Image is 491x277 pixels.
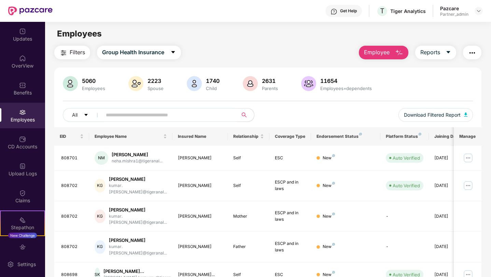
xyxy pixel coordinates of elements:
div: Tiger Analytics [390,8,426,14]
div: kumar.[PERSON_NAME]@tigeranal... [109,183,167,195]
img: manageButton [463,152,474,163]
div: Settings [15,261,38,268]
img: svg+xml;base64,PHN2ZyB4bWxucz0iaHR0cDovL3d3dy53My5vcmcvMjAwMC9zdmciIHhtbG5zOnhsaW5rPSJodHRwOi8vd3... [395,49,403,57]
img: svg+xml;base64,PHN2ZyB4bWxucz0iaHR0cDovL3d3dy53My5vcmcvMjAwMC9zdmciIHhtbG5zOnhsaW5rPSJodHRwOi8vd3... [301,76,316,91]
div: KG [95,240,106,254]
span: Employee [364,48,390,57]
th: Joining Date [429,127,471,146]
img: svg+xml;base64,PHN2ZyB4bWxucz0iaHR0cDovL3d3dy53My5vcmcvMjAwMC9zdmciIHdpZHRoPSI4IiBoZWlnaHQ9IjgiIH... [332,213,335,215]
button: Filters [54,46,90,59]
img: svg+xml;base64,PHN2ZyB4bWxucz0iaHR0cDovL3d3dy53My5vcmcvMjAwMC9zdmciIHhtbG5zOnhsaW5rPSJodHRwOi8vd3... [63,76,78,91]
th: Relationship [228,127,269,146]
img: svg+xml;base64,PHN2ZyB4bWxucz0iaHR0cDovL3d3dy53My5vcmcvMjAwMC9zdmciIHdpZHRoPSI4IiBoZWlnaHQ9IjgiIH... [332,154,335,157]
img: svg+xml;base64,PHN2ZyB4bWxucz0iaHR0cDovL3d3dy53My5vcmcvMjAwMC9zdmciIHdpZHRoPSI4IiBoZWlnaHQ9IjgiIH... [332,271,335,274]
img: svg+xml;base64,PHN2ZyB4bWxucz0iaHR0cDovL3d3dy53My5vcmcvMjAwMC9zdmciIHdpZHRoPSI4IiBoZWlnaHQ9IjgiIH... [332,243,335,246]
img: svg+xml;base64,PHN2ZyBpZD0iRW1wbG95ZWVzIiB4bWxucz0iaHR0cDovL3d3dy53My5vcmcvMjAwMC9zdmciIHdpZHRoPS... [19,109,26,116]
div: 808702 [61,244,84,250]
div: Self [233,155,264,161]
div: [DATE] [434,183,465,189]
div: kumar.[PERSON_NAME]@tigeranal... [109,244,167,257]
img: svg+xml;base64,PHN2ZyBpZD0iVXBkYXRlZCIgeG1sbnM9Imh0dHA6Ly93d3cudzMub3JnLzIwMDAvc3ZnIiB3aWR0aD0iMj... [19,28,26,35]
img: svg+xml;base64,PHN2ZyBpZD0iSG9tZSIgeG1sbnM9Imh0dHA6Ly93d3cudzMub3JnLzIwMDAvc3ZnIiB3aWR0aD0iMjAiIG... [19,55,26,62]
img: svg+xml;base64,PHN2ZyBpZD0iVXBsb2FkX0xvZ3MiIGRhdGEtbmFtZT0iVXBsb2FkIExvZ3MiIHhtbG5zPSJodHRwOi8vd3... [19,163,26,170]
div: 1740 [205,77,221,84]
div: [PERSON_NAME] [178,213,223,220]
div: Employees [81,86,107,91]
img: svg+xml;base64,PHN2ZyBpZD0iSGVscC0zMngzMiIgeG1sbnM9Imh0dHA6Ly93d3cudzMub3JnLzIwMDAvc3ZnIiB3aWR0aD... [331,8,337,15]
img: svg+xml;base64,PHN2ZyB4bWxucz0iaHR0cDovL3d3dy53My5vcmcvMjAwMC9zdmciIHdpZHRoPSI4IiBoZWlnaHQ9IjgiIH... [419,133,421,135]
th: EID [54,127,89,146]
span: Download Filtered Report [404,111,461,119]
div: [PERSON_NAME] [178,155,223,161]
span: Employees [57,29,102,39]
div: 808702 [61,183,84,189]
div: New Challenge [8,233,37,238]
img: svg+xml;base64,PHN2ZyB4bWxucz0iaHR0cDovL3d3dy53My5vcmcvMjAwMC9zdmciIHhtbG5zOnhsaW5rPSJodHRwOi8vd3... [187,76,202,91]
div: New [323,155,335,161]
div: [PERSON_NAME] [178,244,223,250]
div: KG [95,209,106,223]
div: NM [95,151,108,165]
div: [PERSON_NAME] [109,237,167,244]
th: Manage [454,127,481,146]
div: [DATE] [434,244,465,250]
span: search [237,112,251,118]
div: ESCP and in laws [275,179,306,192]
img: svg+xml;base64,PHN2ZyB4bWxucz0iaHR0cDovL3d3dy53My5vcmcvMjAwMC9zdmciIHhtbG5zOnhsaW5rPSJodHRwOi8vd3... [128,76,143,91]
div: ESCP and in laws [275,210,306,223]
div: 808702 [61,213,84,220]
span: T [380,7,384,15]
span: caret-down [84,113,88,118]
img: svg+xml;base64,PHN2ZyB4bWxucz0iaHR0cDovL3d3dy53My5vcmcvMjAwMC9zdmciIHdpZHRoPSI4IiBoZWlnaHQ9IjgiIH... [359,133,362,135]
img: svg+xml;base64,PHN2ZyB4bWxucz0iaHR0cDovL3d3dy53My5vcmcvMjAwMC9zdmciIHdpZHRoPSIyMSIgaGVpZ2h0PSIyMC... [19,217,26,223]
img: svg+xml;base64,PHN2ZyB4bWxucz0iaHR0cDovL3d3dy53My5vcmcvMjAwMC9zdmciIHhtbG5zOnhsaW5rPSJodHRwOi8vd3... [464,113,467,117]
div: Partner_admin [440,12,468,17]
div: New [323,213,335,220]
div: [PERSON_NAME] [109,176,167,183]
div: Parents [261,86,279,91]
div: 5060 [81,77,107,84]
div: Employees+dependents [319,86,373,91]
img: svg+xml;base64,PHN2ZyBpZD0iQmVuZWZpdHMiIHhtbG5zPSJodHRwOi8vd3d3LnczLm9yZy8yMDAwL3N2ZyIgd2lkdGg9Ij... [19,82,26,89]
span: caret-down [170,49,176,56]
div: [PERSON_NAME] [112,151,163,158]
span: Relationship [233,134,259,139]
button: Allcaret-down [63,108,104,122]
div: ESC [275,155,306,161]
div: Spouse [146,86,165,91]
th: Employee Name [89,127,172,146]
span: EID [60,134,79,139]
td: - [380,201,429,232]
div: Mother [233,213,264,220]
div: 808701 [61,155,84,161]
span: Filters [70,48,85,57]
button: Group Health Insurancecaret-down [97,46,181,59]
div: Child [205,86,221,91]
div: Get Help [340,8,357,14]
div: [PERSON_NAME] [109,207,167,213]
div: New [323,183,335,189]
div: [DATE] [434,213,465,220]
div: Platform Status [386,134,423,139]
td: - [380,232,429,262]
div: Stepathon [1,224,44,231]
img: svg+xml;base64,PHN2ZyB4bWxucz0iaHR0cDovL3d3dy53My5vcmcvMjAwMC9zdmciIHdpZHRoPSIyNCIgaGVpZ2h0PSIyNC... [59,49,68,57]
div: KG [95,179,106,192]
div: Father [233,244,264,250]
img: svg+xml;base64,PHN2ZyBpZD0iQ0RfQWNjb3VudHMiIGRhdGEtbmFtZT0iQ0QgQWNjb3VudHMiIHhtbG5zPSJodHRwOi8vd3... [19,136,26,143]
div: 2631 [261,77,279,84]
button: Reportscaret-down [415,46,456,59]
div: ESCP and in laws [275,240,306,253]
img: svg+xml;base64,PHN2ZyBpZD0iRW5kb3JzZW1lbnRzIiB4bWxucz0iaHR0cDovL3d3dy53My5vcmcvMjAwMC9zdmciIHdpZH... [19,244,26,250]
div: Endorsement Status [317,134,375,139]
img: svg+xml;base64,PHN2ZyB4bWxucz0iaHR0cDovL3d3dy53My5vcmcvMjAwMC9zdmciIHdpZHRoPSIyNCIgaGVpZ2h0PSIyNC... [468,49,476,57]
th: Insured Name [172,127,228,146]
div: Auto Verified [393,155,420,161]
div: [PERSON_NAME] [178,183,223,189]
img: svg+xml;base64,PHN2ZyBpZD0iQ2xhaW0iIHhtbG5zPSJodHRwOi8vd3d3LnczLm9yZy8yMDAwL3N2ZyIgd2lkdGg9IjIwIi... [19,190,26,196]
img: New Pazcare Logo [8,6,53,15]
div: 11654 [319,77,373,84]
img: svg+xml;base64,PHN2ZyB4bWxucz0iaHR0cDovL3d3dy53My5vcmcvMjAwMC9zdmciIHdpZHRoPSI4IiBoZWlnaHQ9IjgiIH... [332,182,335,185]
th: Coverage Type [269,127,311,146]
div: 2223 [146,77,165,84]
